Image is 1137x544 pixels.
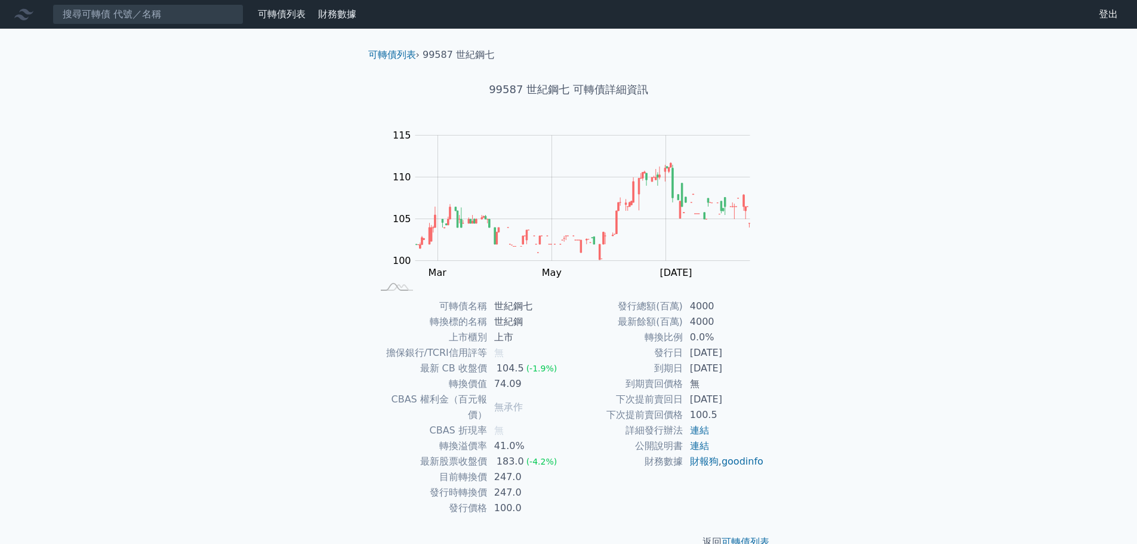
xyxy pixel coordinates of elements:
[526,364,557,373] span: (-1.9%)
[373,469,487,485] td: 目前轉換價
[526,457,557,466] span: (-4.2%)
[569,314,683,330] td: 最新餘額(百萬)
[683,454,765,469] td: ,
[683,330,765,345] td: 0.0%
[494,401,523,413] span: 無承作
[690,456,719,467] a: 財報狗
[373,361,487,376] td: 最新 CB 收盤價
[487,376,569,392] td: 74.09
[373,485,487,500] td: 發行時轉換價
[386,130,768,278] g: Chart
[359,81,779,98] h1: 99587 世紀鋼七 可轉債詳細資訊
[258,8,306,20] a: 可轉債列表
[368,49,416,60] a: 可轉債列表
[690,425,709,436] a: 連結
[487,438,569,454] td: 41.0%
[569,423,683,438] td: 詳細發行辦法
[494,347,504,358] span: 無
[569,299,683,314] td: 發行總額(百萬)
[487,314,569,330] td: 世紀鋼
[569,361,683,376] td: 到期日
[683,361,765,376] td: [DATE]
[569,376,683,392] td: 到期賣回價格
[494,425,504,436] span: 無
[423,48,494,62] li: 99587 世紀鋼七
[429,267,447,278] tspan: Mar
[393,213,411,225] tspan: 105
[569,407,683,423] td: 下次提前賣回價格
[368,48,420,62] li: ›
[373,345,487,361] td: 擔保銀行/TCRI信用評等
[569,345,683,361] td: 發行日
[373,392,487,423] td: CBAS 權利金（百元報價）
[690,440,709,451] a: 連結
[487,469,569,485] td: 247.0
[393,130,411,141] tspan: 115
[683,392,765,407] td: [DATE]
[487,299,569,314] td: 世紀鋼七
[373,454,487,469] td: 最新股票收盤價
[373,314,487,330] td: 轉換標的名稱
[660,267,692,278] tspan: [DATE]
[683,376,765,392] td: 無
[53,4,244,24] input: 搜尋可轉債 代號／名稱
[373,438,487,454] td: 轉換溢價率
[373,376,487,392] td: 轉換價值
[1089,5,1127,24] a: 登出
[393,171,411,183] tspan: 110
[373,500,487,516] td: 發行價格
[569,438,683,454] td: 公開說明書
[487,485,569,500] td: 247.0
[569,454,683,469] td: 財務數據
[683,314,765,330] td: 4000
[494,361,526,376] div: 104.5
[683,299,765,314] td: 4000
[318,8,356,20] a: 財務數據
[373,299,487,314] td: 可轉債名稱
[683,407,765,423] td: 100.5
[494,454,526,469] div: 183.0
[683,345,765,361] td: [DATE]
[722,456,763,467] a: goodinfo
[487,330,569,345] td: 上市
[487,500,569,516] td: 100.0
[569,392,683,407] td: 下次提前賣回日
[373,330,487,345] td: 上市櫃別
[542,267,562,278] tspan: May
[393,255,411,266] tspan: 100
[569,330,683,345] td: 轉換比例
[373,423,487,438] td: CBAS 折現率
